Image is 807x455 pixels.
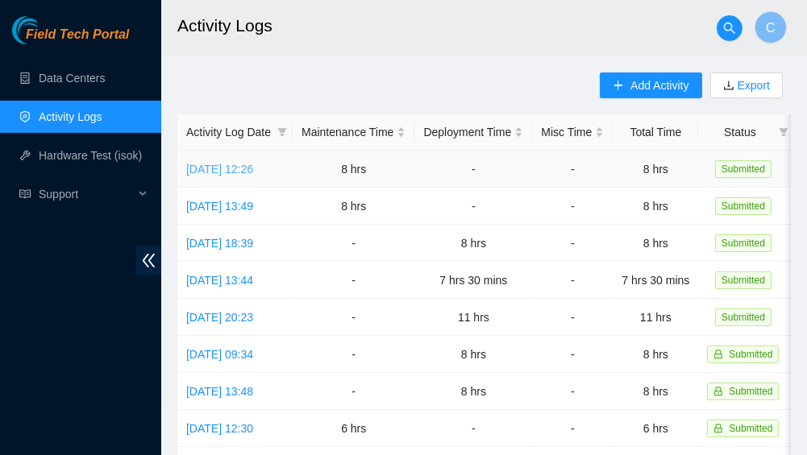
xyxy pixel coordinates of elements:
[39,110,102,123] a: Activity Logs
[734,79,770,92] a: Export
[186,422,253,435] a: [DATE] 12:30
[414,262,532,299] td: 7 hrs 30 mins
[715,160,772,178] span: Submitted
[186,123,271,141] span: Activity Log Date
[186,311,253,324] a: [DATE] 20:23
[136,246,161,275] span: double-left
[414,410,532,447] td: -
[613,188,698,225] td: 8 hrs
[613,262,698,299] td: 7 hrs 30 mins
[186,385,253,398] a: [DATE] 13:48
[613,336,698,373] td: 8 hrs
[715,197,772,215] span: Submitted
[186,200,253,213] a: [DATE] 13:49
[414,151,532,188] td: -
[532,373,613,410] td: -
[186,274,253,287] a: [DATE] 13:44
[779,127,788,137] span: filter
[729,423,772,434] span: Submitted
[414,373,532,410] td: 8 hrs
[715,234,772,252] span: Submitted
[613,373,698,410] td: 8 hrs
[277,127,287,137] span: filter
[766,18,776,38] span: C
[414,336,532,373] td: 8 hrs
[613,225,698,262] td: 8 hrs
[39,178,134,210] span: Support
[293,151,414,188] td: 8 hrs
[613,80,624,93] span: plus
[613,299,698,336] td: 11 hrs
[723,80,734,93] span: download
[710,72,783,98] button: downloadExport
[713,350,723,359] span: lock
[729,349,772,360] span: Submitted
[39,72,105,85] a: Data Centers
[414,225,532,262] td: 8 hrs
[532,188,613,225] td: -
[293,225,414,262] td: -
[532,262,613,299] td: -
[293,336,414,373] td: -
[713,387,723,396] span: lock
[186,348,253,361] a: [DATE] 09:34
[19,188,31,200] span: read
[186,163,253,176] a: [DATE] 12:26
[293,262,414,299] td: -
[707,123,772,141] span: Status
[293,373,414,410] td: -
[776,120,792,144] span: filter
[293,299,414,336] td: -
[12,16,81,44] img: Akamai Technologies
[613,114,698,151] th: Total Time
[414,299,532,336] td: 11 hrs
[718,22,742,35] span: search
[186,237,253,250] a: [DATE] 18:39
[532,151,613,188] td: -
[729,386,772,397] span: Submitted
[274,120,290,144] span: filter
[613,151,698,188] td: 8 hrs
[532,225,613,262] td: -
[600,72,701,98] button: plusAdd Activity
[293,188,414,225] td: 8 hrs
[715,308,772,326] span: Submitted
[613,410,698,447] td: 6 hrs
[713,424,723,433] span: lock
[12,29,129,50] a: Akamai TechnologiesField Tech Portal
[532,299,613,336] td: -
[532,410,613,447] td: -
[39,149,142,162] a: Hardware Test (isok)
[293,410,414,447] td: 6 hrs
[414,188,532,225] td: -
[715,271,772,289] span: Submitted
[717,15,743,41] button: search
[532,336,613,373] td: -
[26,27,129,43] span: Field Tech Portal
[630,77,688,94] span: Add Activity
[755,11,787,43] button: C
